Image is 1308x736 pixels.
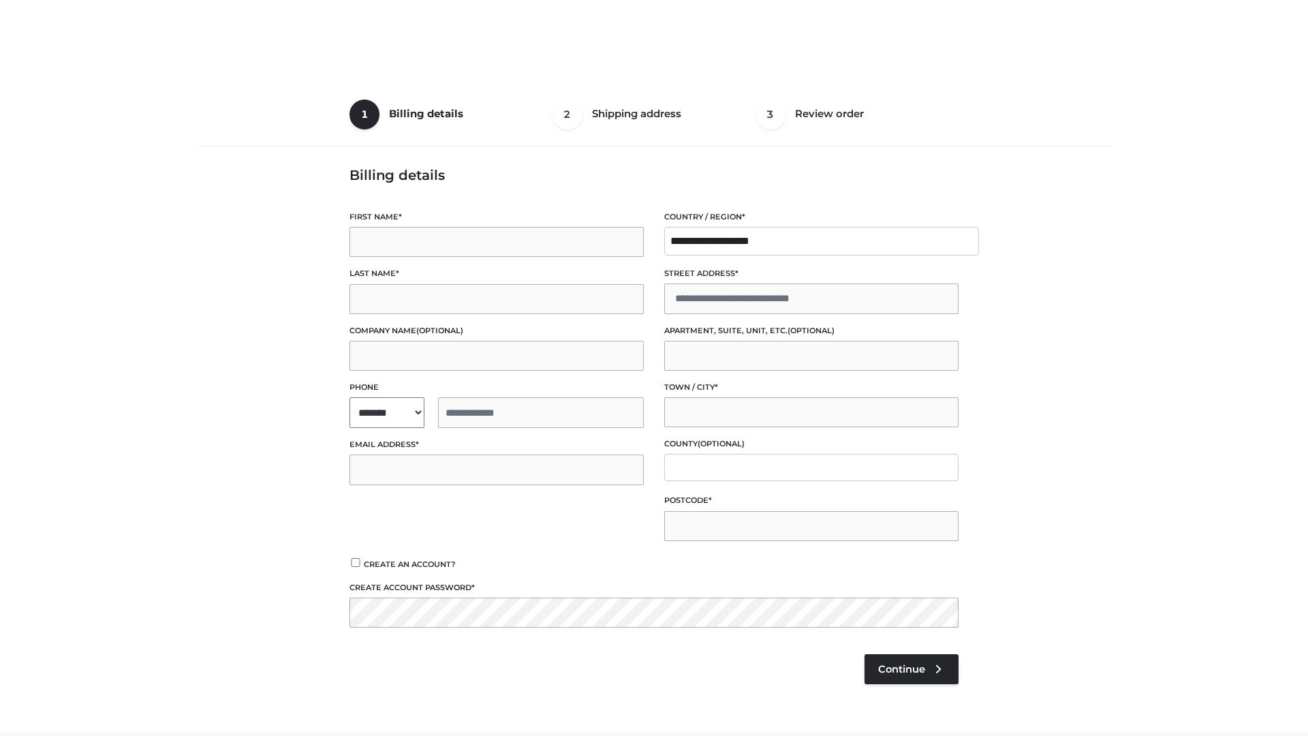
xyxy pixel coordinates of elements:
label: Last name [349,267,644,280]
label: Country / Region [664,211,959,224]
span: 1 [349,99,379,129]
label: Postcode [664,494,959,507]
label: Company name [349,324,644,337]
span: 3 [756,99,785,129]
span: Continue [878,663,925,675]
span: Review order [795,107,864,120]
span: (optional) [416,326,463,335]
label: Email address [349,438,644,451]
span: Billing details [389,107,463,120]
label: First name [349,211,644,224]
input: Create an account? [349,558,362,567]
label: Apartment, suite, unit, etc. [664,324,959,337]
h3: Billing details [349,167,959,183]
a: Continue [865,654,959,684]
label: County [664,438,959,450]
span: 2 [552,99,582,129]
span: Shipping address [592,107,681,120]
label: Town / City [664,381,959,394]
label: Create account password [349,581,959,594]
label: Street address [664,267,959,280]
span: Create an account? [364,559,456,569]
span: (optional) [788,326,835,335]
span: (optional) [698,439,745,448]
label: Phone [349,381,644,394]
